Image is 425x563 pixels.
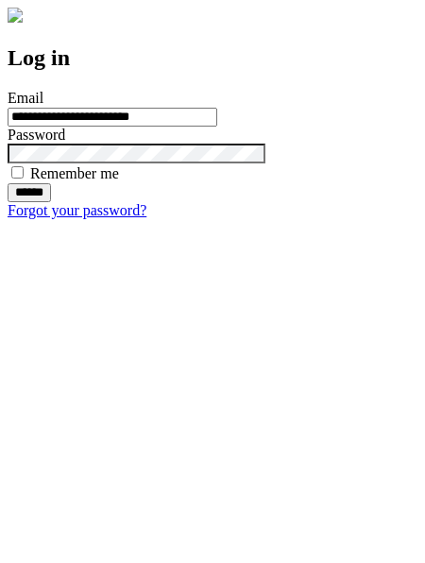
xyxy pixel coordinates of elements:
[8,45,417,71] h2: Log in
[8,90,43,106] label: Email
[8,127,65,143] label: Password
[30,165,119,181] label: Remember me
[8,8,23,23] img: logo-4e3dc11c47720685a147b03b5a06dd966a58ff35d612b21f08c02c0306f2b779.png
[8,202,146,218] a: Forgot your password?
